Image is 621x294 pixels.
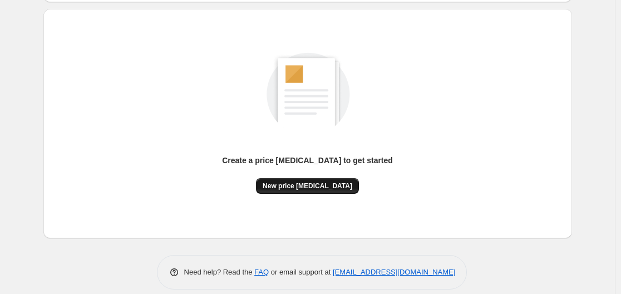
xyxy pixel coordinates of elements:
[269,268,333,276] span: or email support at
[263,182,352,190] span: New price [MEDICAL_DATA]
[184,268,255,276] span: Need help? Read the
[254,268,269,276] a: FAQ
[222,155,393,166] p: Create a price [MEDICAL_DATA] to get started
[256,178,359,194] button: New price [MEDICAL_DATA]
[333,268,455,276] a: [EMAIL_ADDRESS][DOMAIN_NAME]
